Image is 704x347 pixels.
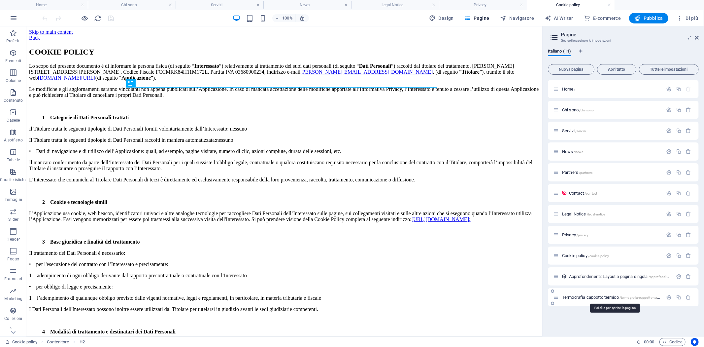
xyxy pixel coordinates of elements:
[560,212,663,216] div: Legal Notice/legal-notice
[4,276,22,282] p: Formulari
[548,49,699,61] div: Schede lingua
[562,212,605,216] span: Legal Notice
[676,149,682,154] div: Duplicato
[560,129,663,133] div: Servizi/servizi
[6,38,20,44] p: Preferiti
[545,15,573,21] span: AI Writer
[634,15,663,21] span: Pubblica
[7,237,20,242] p: Header
[562,170,592,175] span: Partners
[629,13,669,23] button: Pubblica
[666,232,672,238] div: Impostazioni
[560,233,663,237] div: Privacy/privacy
[5,58,21,63] p: Elementi
[574,150,584,154] span: /news
[686,294,691,300] div: Rimuovi
[560,170,663,174] div: Partners/partners
[666,190,672,196] div: Impostazioni
[3,3,47,8] a: Skip to main content
[47,338,69,346] span: Fai clic per selezionare. Doppio clic per modificare
[579,108,594,112] span: /chi-sono
[8,256,19,262] p: Footer
[500,15,534,21] span: Navigatore
[659,338,686,346] button: Codice
[562,232,588,237] span: Privacy
[351,1,439,9] h4: Legal Notice
[676,190,682,196] div: Duplicato
[637,338,654,346] h6: Tempo sessione
[80,338,85,346] span: Fai clic per selezionare. Doppio clic per modificare
[585,192,597,195] span: /contact
[662,338,683,346] span: Codice
[8,217,18,222] p: Slider
[429,15,454,21] span: Design
[686,86,691,92] div: La pagina iniziale non può essere eliminata
[562,87,576,92] span: Fai clic per aprire la pagina
[176,1,263,9] h4: Servizi
[676,107,682,113] div: Duplicato
[639,64,699,75] button: Tutte le impostazioni
[676,170,682,175] div: Duplicato
[88,1,176,9] h4: Chi sono
[7,157,20,163] p: Tabelle
[644,338,654,346] span: 00 00
[574,88,576,91] span: /
[686,107,691,113] div: Rimuovi
[674,13,701,23] button: Di più
[567,191,663,195] div: Contact/contact
[4,137,23,143] p: A soffietto
[272,14,296,22] button: 100%
[577,233,588,237] span: /privacy
[561,32,699,38] h2: Pagine
[579,171,592,174] span: /partners
[497,13,537,23] button: Navigatore
[548,47,571,57] span: Italiano (11)
[600,67,633,71] span: Apri tutto
[561,274,567,279] div: Questo layout viene utilizzato come modello per tutti gli elementi di questa collezione (es. post...
[649,339,650,344] span: :
[587,212,605,216] span: /legal-notice
[686,211,691,217] div: Rimuovi
[94,14,102,22] button: reload
[47,338,84,346] nav: breadcrumb
[666,294,672,300] div: Impostazioni
[560,87,663,91] div: Home/
[4,98,23,103] p: Contenuto
[686,232,691,238] div: Rimuovi
[666,107,672,113] div: Impostazioni
[666,86,672,92] div: Impostazioni
[686,190,691,196] div: Rimuovi
[560,149,663,154] div: News/news
[548,64,594,75] button: Nuova pagina
[562,253,609,258] span: Cookie policy
[584,15,621,21] span: E-commerce
[6,78,21,83] p: Colonne
[567,274,673,279] div: Approfondimenti: Layout a pagina singola/approfondimenti-layout-a-pagina-singola
[676,211,682,217] div: Duplicato
[81,14,89,22] button: Clicca qui per lasciare la modalità di anteprima e continuare la modifica
[282,14,293,22] h6: 100%
[620,296,665,299] span: /termografia-cappotto-termico
[560,108,663,112] div: Chi sono/chi-sono
[686,274,691,279] div: Rimuovi
[562,107,594,112] span: Chi sono
[562,128,586,133] span: Servizi
[686,128,691,134] div: Rimuovi
[542,13,576,23] button: AI Writer
[666,211,672,217] div: Impostazioni
[691,338,699,346] button: Usercentrics
[642,67,696,71] span: Tutte le impostazioni
[94,15,102,22] i: Ricarica la pagina
[4,316,22,321] p: Collezioni
[561,38,686,44] h3: Gestsci le pagine e le impostazioni
[569,191,597,196] span: Contact
[426,13,456,23] div: Design (Ctrl+Alt+Y)
[299,15,305,21] i: Quando ridimensioni, regola automaticamente il livello di zoom in modo che corrisponda al disposi...
[263,1,351,9] h4: News
[666,170,672,175] div: Impostazioni
[5,338,37,346] a: Fai clic per annullare la selezione. Doppio clic per aprire le pagine
[439,1,527,9] h4: Privacy
[7,118,20,123] p: Caselle
[676,15,698,21] span: Di più
[560,253,663,258] div: Cookie policy/cookie-policy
